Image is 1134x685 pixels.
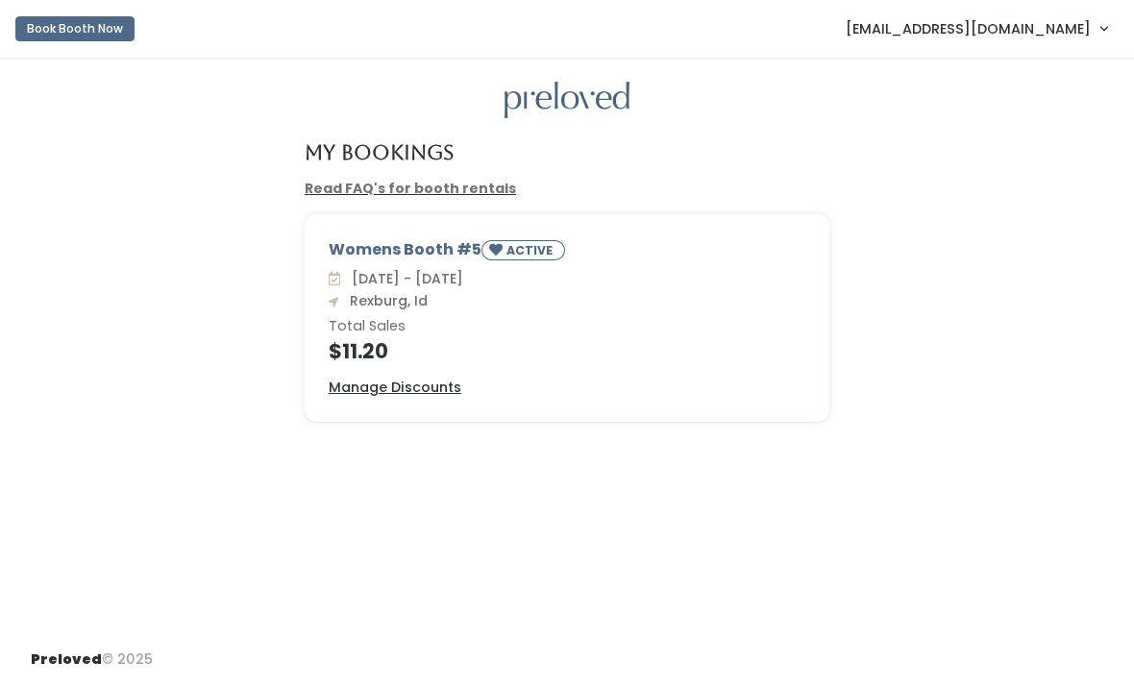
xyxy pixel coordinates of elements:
[329,319,805,334] h6: Total Sales
[506,242,556,258] small: ACTIVE
[15,16,135,41] button: Book Booth Now
[15,8,135,50] a: Book Booth Now
[329,238,805,268] div: Womens Booth #5
[344,269,463,288] span: [DATE] - [DATE]
[305,179,516,198] a: Read FAQ's for booth rentals
[329,378,461,397] u: Manage Discounts
[505,82,629,119] img: preloved logo
[329,378,461,398] a: Manage Discounts
[329,340,805,362] h4: $11.20
[826,8,1126,49] a: [EMAIL_ADDRESS][DOMAIN_NAME]
[305,141,454,163] h4: My Bookings
[846,18,1091,39] span: [EMAIL_ADDRESS][DOMAIN_NAME]
[342,291,428,310] span: Rexburg, Id
[31,649,102,669] span: Preloved
[31,634,153,670] div: © 2025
